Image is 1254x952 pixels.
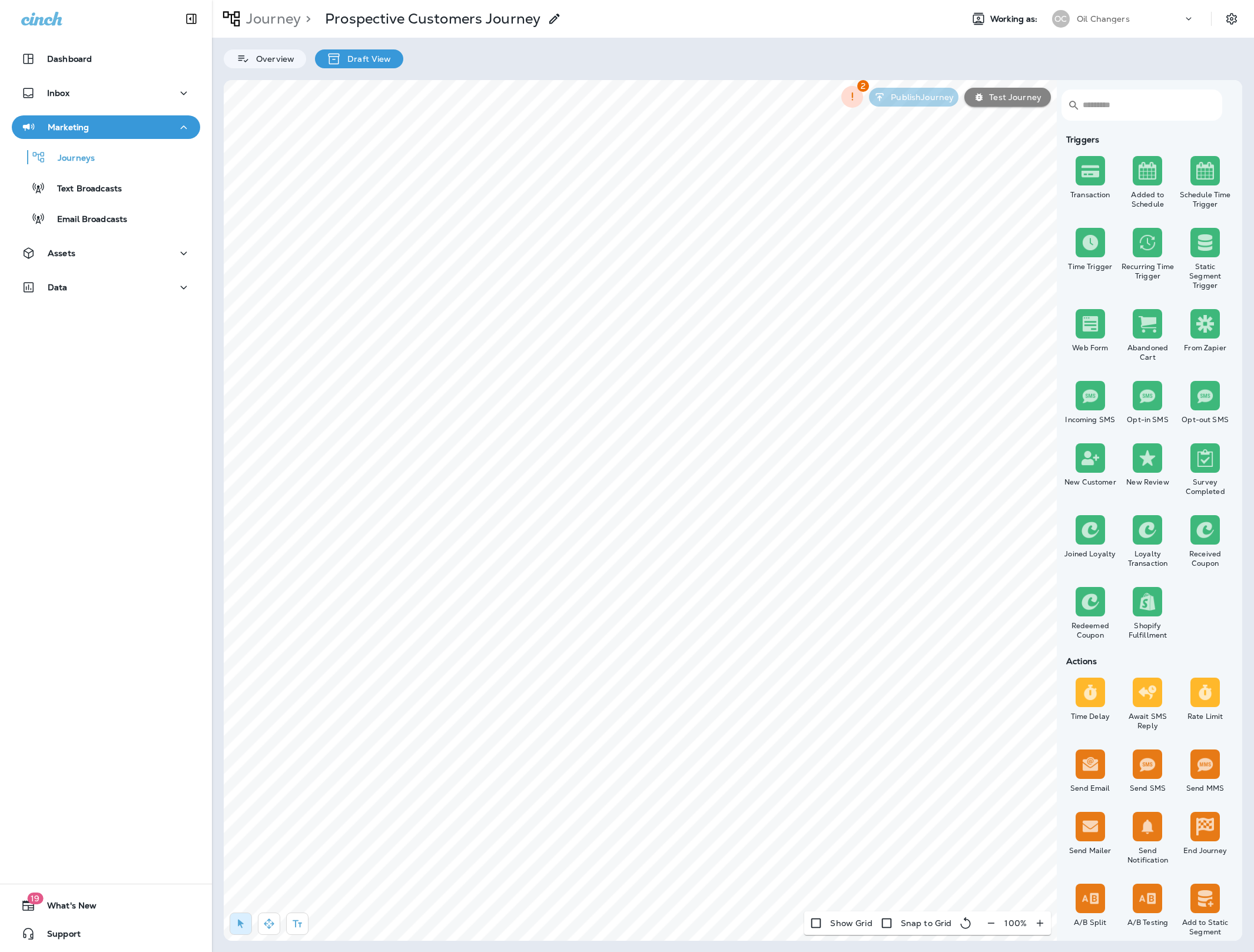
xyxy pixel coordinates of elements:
[1064,477,1117,487] div: New Customer
[12,47,200,71] button: Dashboard
[1064,712,1117,721] div: Time Delay
[1122,190,1175,209] div: Added to Schedule
[48,122,89,132] p: Marketing
[35,929,81,943] span: Support
[1179,477,1232,496] div: Survey Completed
[1122,784,1175,793] div: Send SMS
[1064,846,1117,855] div: Send Mailer
[241,10,301,28] p: Journey
[341,54,391,64] p: Draft View
[45,214,127,225] p: Email Broadcasts
[1122,343,1175,362] div: Abandoned Cart
[1122,415,1175,424] div: Opt-in SMS
[1179,712,1232,721] div: Rate Limit
[1122,477,1175,487] div: New Review
[990,14,1040,24] span: Working as:
[1052,10,1070,28] div: OC
[12,894,200,917] button: 19What's New
[1064,784,1117,793] div: Send Email
[1064,918,1117,927] div: A/B Split
[1064,190,1117,200] div: Transaction
[1179,262,1232,290] div: Static Segment Trigger
[47,54,92,64] p: Dashboard
[1064,549,1117,559] div: Joined Loyalty
[1179,190,1232,209] div: Schedule Time Trigger
[27,893,43,904] span: 19
[1221,8,1242,29] button: Settings
[1122,712,1175,731] div: Await SMS Reply
[47,88,69,98] p: Inbox
[1179,415,1232,424] div: Opt-out SMS
[175,7,208,31] button: Collapse Sidebar
[12,115,200,139] button: Marketing
[1122,262,1175,281] div: Recurring Time Trigger
[12,81,200,105] button: Inbox
[1064,621,1117,640] div: Redeemed Coupon
[325,10,540,28] p: Prospective Customers Journey
[901,918,952,928] p: Snap to Grid
[12,145,200,170] button: Journeys
[301,10,311,28] p: >
[1179,343,1232,353] div: From Zapier
[1122,846,1175,865] div: Send Notification
[35,901,97,915] span: What's New
[12,922,200,946] button: Support
[1179,549,1232,568] div: Received Coupon
[1179,918,1232,937] div: Add to Static Segment
[1122,621,1175,640] div: Shopify Fulfillment
[857,80,869,92] span: 2
[964,88,1051,107] button: Test Journey
[1077,14,1130,24] p: Oil Changers
[1179,784,1232,793] div: Send MMS
[12,175,200,200] button: Text Broadcasts
[12,241,200,265] button: Assets
[1064,415,1117,424] div: Incoming SMS
[1179,846,1232,855] div: End Journey
[12,276,200,299] button: Data
[984,92,1041,102] p: Test Journey
[1122,918,1175,927] div: A/B Testing
[1064,262,1117,271] div: Time Trigger
[1004,918,1027,928] p: 100 %
[830,918,872,928] p: Show Grid
[1122,549,1175,568] div: Loyalty Transaction
[1061,135,1234,144] div: Triggers
[48,283,68,292] p: Data
[46,153,95,164] p: Journeys
[250,54,294,64] p: Overview
[1061,656,1234,666] div: Actions
[48,248,75,258] p: Assets
[12,206,200,231] button: Email Broadcasts
[45,184,122,195] p: Text Broadcasts
[1064,343,1117,353] div: Web Form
